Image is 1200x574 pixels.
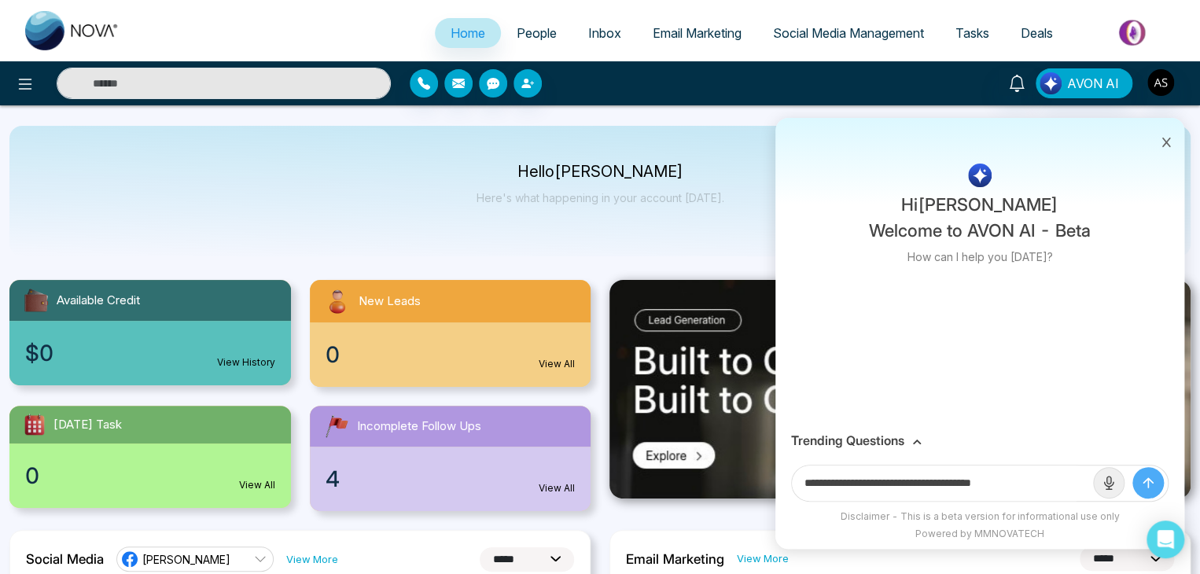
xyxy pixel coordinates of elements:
[322,412,351,440] img: followUps.svg
[1036,68,1132,98] button: AVON AI
[955,25,989,41] span: Tasks
[1067,74,1119,93] span: AVON AI
[477,165,724,178] p: Hello [PERSON_NAME]
[637,18,757,48] a: Email Marketing
[26,551,104,567] h2: Social Media
[326,462,340,495] span: 4
[239,478,275,492] a: View All
[869,192,1091,244] p: Hi [PERSON_NAME] Welcome to AVON AI - Beta
[359,293,421,311] span: New Leads
[1147,69,1174,96] img: User Avatar
[1005,18,1069,48] a: Deals
[300,280,601,387] a: New Leads0View All
[1147,521,1184,558] div: Open Intercom Messenger
[451,25,485,41] span: Home
[588,25,621,41] span: Inbox
[968,164,992,187] img: AI Logo
[435,18,501,48] a: Home
[626,551,724,567] h2: Email Marketing
[326,338,340,371] span: 0
[22,412,47,437] img: todayTask.svg
[300,406,601,511] a: Incomplete Follow Ups4View All
[142,552,230,567] span: [PERSON_NAME]
[609,280,1191,499] img: .
[940,18,1005,48] a: Tasks
[22,286,50,315] img: availableCredit.svg
[25,11,120,50] img: Nova CRM Logo
[783,510,1176,524] div: Disclaimer - This is a beta version for informational use only
[25,337,53,370] span: $0
[477,191,724,204] p: Here's what happening in your account [DATE].
[25,459,39,492] span: 0
[907,248,1053,265] p: How can I help you [DATE]?
[53,416,122,434] span: [DATE] Task
[783,527,1176,541] div: Powered by MMNOVATECH
[1040,72,1062,94] img: Lead Flow
[539,481,575,495] a: View All
[773,25,924,41] span: Social Media Management
[217,355,275,370] a: View History
[286,552,338,567] a: View More
[653,25,742,41] span: Email Marketing
[501,18,572,48] a: People
[757,18,940,48] a: Social Media Management
[737,551,789,566] a: View More
[357,418,481,436] span: Incomplete Follow Ups
[1021,25,1053,41] span: Deals
[57,292,140,310] span: Available Credit
[572,18,637,48] a: Inbox
[539,357,575,371] a: View All
[791,433,904,448] h3: Trending Questions
[322,286,352,316] img: newLeads.svg
[1077,15,1191,50] img: Market-place.gif
[517,25,557,41] span: People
